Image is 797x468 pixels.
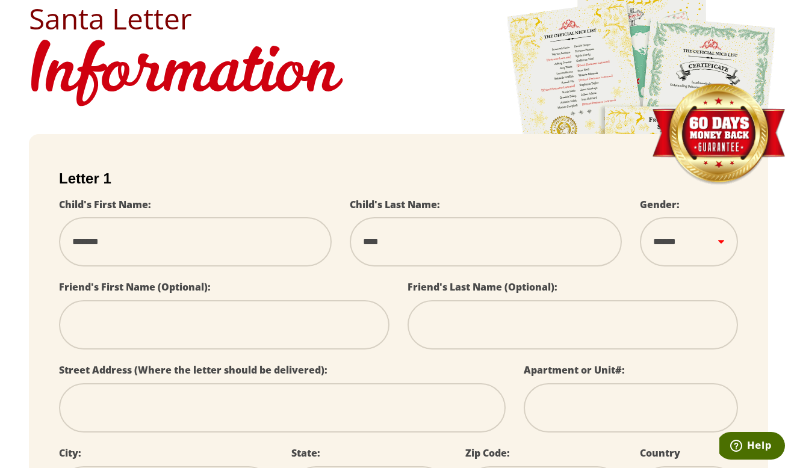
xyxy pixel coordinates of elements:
h2: Letter 1 [59,170,738,187]
label: Zip Code: [465,446,510,460]
img: Money Back Guarantee [651,83,786,186]
label: Street Address (Where the letter should be delivered): [59,363,327,377]
iframe: Opens a widget where you can find more information [719,432,785,462]
label: City: [59,446,81,460]
label: Child's Last Name: [350,198,440,211]
label: Gender: [640,198,680,211]
label: Friend's First Name (Optional): [59,280,211,294]
label: Friend's Last Name (Optional): [408,280,557,294]
label: Child's First Name: [59,198,151,211]
label: Apartment or Unit#: [524,363,625,377]
h1: Information [29,33,768,116]
h2: Santa Letter [29,4,768,33]
label: Country [640,446,680,460]
label: State: [291,446,320,460]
